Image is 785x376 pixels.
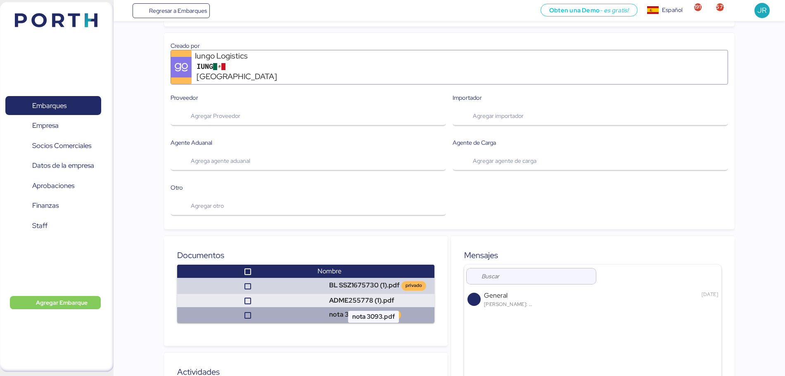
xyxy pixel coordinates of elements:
div: Español [662,6,683,14]
span: JR [757,5,766,16]
div: General [484,291,695,299]
span: Agregar importador [473,111,524,121]
div: Mensajes [464,249,721,261]
a: Embarques [5,96,101,115]
div: [DATE] [702,291,718,297]
a: Empresa [5,116,101,135]
a: Aprobaciones [5,176,101,195]
div: privado [380,311,397,318]
button: Agregar importador [453,106,728,126]
span: Nombre [318,267,342,275]
span: Aprobaciones [32,180,74,192]
span: Empresa [32,120,59,132]
span: Datos de la empresa [32,160,94,172]
a: Staff [5,216,101,235]
a: Datos de la empresa [5,156,101,175]
div: Creado por [171,41,728,50]
button: Agregar Embarque [10,296,101,309]
td: BL SSZ1675730 (1).pdf [314,278,434,294]
span: Agregar Embarque [36,298,88,308]
span: [GEOGRAPHIC_DATA] [197,71,277,83]
button: Agregar Proveedor [171,106,446,126]
td: ADME255778 (1).pdf [314,294,434,307]
span: Embarques [32,100,66,112]
div: Documentos [177,249,434,261]
div: privado [406,282,422,289]
button: Agregar agente de carga [453,150,728,171]
button: Agrega agente aduanal [171,150,446,171]
div: [PERSON_NAME]: ADME255778 (1).pdf [484,301,534,307]
a: Finanzas [5,196,101,215]
span: Regresar a Embarques [149,6,207,16]
button: Agregar otro [171,195,446,216]
button: Menu [119,4,133,18]
span: Agrega agente aduanal [191,156,250,166]
span: Agregar Proveedor [191,111,240,121]
div: Iungo Logistics [195,50,294,61]
a: Regresar a Embarques [133,3,210,18]
input: Buscar [481,268,591,284]
a: Socios Comerciales [5,136,101,155]
span: Staff [32,220,47,232]
td: nota 3093.pdf [314,307,434,323]
span: Socios Comerciales [32,140,91,152]
span: Agregar otro [191,201,224,211]
span: Agregar agente de carga [473,156,536,166]
span: Finanzas [32,200,59,211]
